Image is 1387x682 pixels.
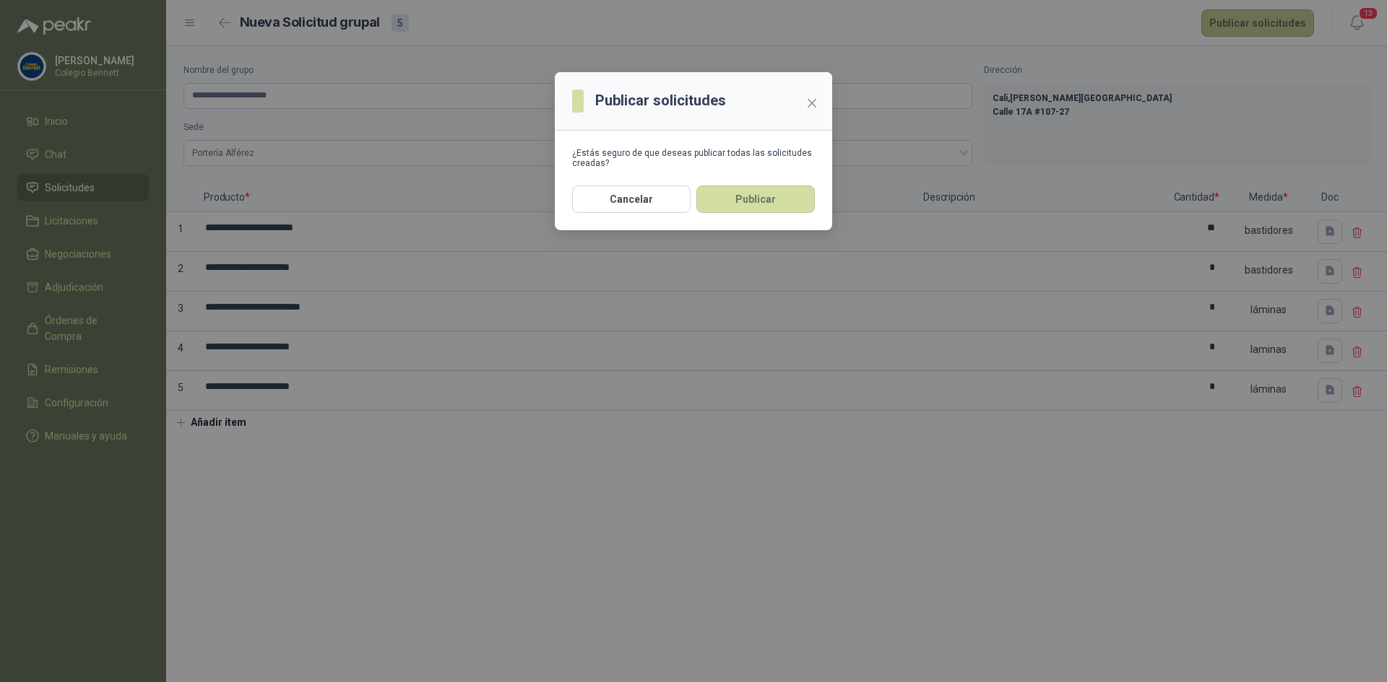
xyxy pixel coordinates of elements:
button: Publicar [696,185,815,213]
button: Cancelar [572,185,691,213]
div: ¿Estás seguro de que deseas publicar todas las solicitudes creadas? [572,148,815,168]
h3: Publicar solicitudes [595,89,726,112]
span: close [806,97,818,109]
button: Close [800,92,824,115]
